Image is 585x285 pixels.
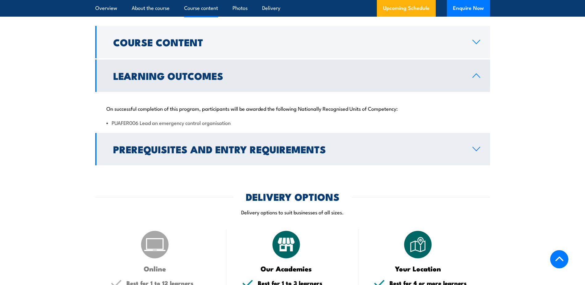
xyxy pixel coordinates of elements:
a: Learning Outcomes [95,60,490,92]
li: PUAFER006 Lead an emergency control organisation [106,119,479,126]
h3: Our Academies [242,265,331,272]
p: Delivery options to suit businesses of all sizes. [95,209,490,216]
p: On successful completion of this program, participants will be awarded the following Nationally R... [106,105,479,111]
h2: Course Content [113,38,463,46]
h2: DELIVERY OPTIONS [246,192,340,201]
h3: Your Location [374,265,462,272]
a: Course Content [95,26,490,58]
h2: Prerequisites and Entry Requirements [113,145,463,153]
a: Prerequisites and Entry Requirements [95,133,490,165]
h3: Online [111,265,199,272]
h2: Learning Outcomes [113,71,463,80]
